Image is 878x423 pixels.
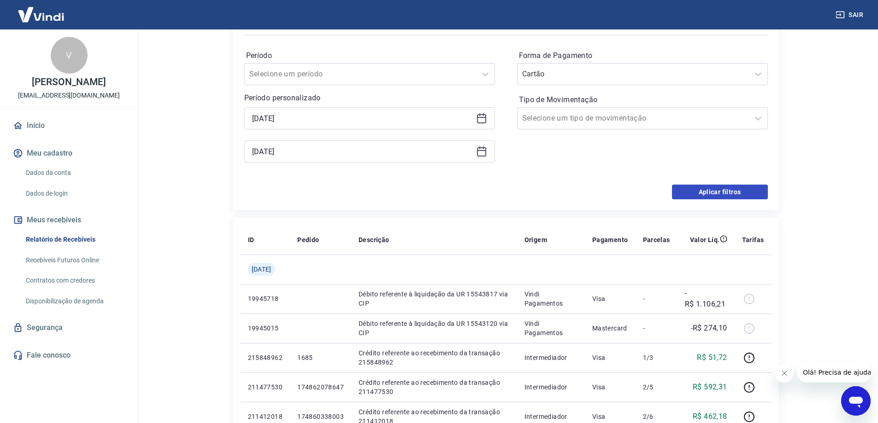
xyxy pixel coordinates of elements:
[519,94,766,105] label: Tipo de Movimentação
[592,324,628,333] p: Mastercard
[672,185,768,199] button: Aplicar filtros
[22,271,127,290] a: Contratos com credores
[297,353,344,362] p: 1685
[742,235,764,244] p: Tarifas
[685,288,727,310] p: -R$ 1.106,21
[643,382,670,392] p: 2/5
[252,265,271,274] span: [DATE]
[246,50,493,61] label: Período
[248,235,254,244] p: ID
[297,235,319,244] p: Pedido
[592,382,628,392] p: Visa
[359,378,510,396] p: Crédito referente ao recebimento da transação 211477530
[797,362,871,382] iframe: Mensagem da empresa
[6,6,77,14] span: Olá! Precisa de ajuda?
[11,0,71,29] img: Vindi
[691,323,727,334] p: -R$ 274,10
[11,318,127,338] a: Segurança
[592,353,628,362] p: Visa
[693,382,727,393] p: R$ 592,31
[248,382,283,392] p: 211477530
[592,412,628,421] p: Visa
[524,382,577,392] p: Intermediador
[693,411,727,422] p: R$ 462,18
[359,235,389,244] p: Descrição
[51,37,88,74] div: V
[524,319,577,337] p: Vindi Pagamentos
[359,290,510,308] p: Débito referente à liquidação da UR 15543817 via CIP
[643,294,670,303] p: -
[359,348,510,367] p: Crédito referente ao recebimento da transação 215848962
[834,6,867,23] button: Sair
[592,235,628,244] p: Pagamento
[519,50,766,61] label: Forma de Pagamento
[32,77,106,87] p: [PERSON_NAME]
[22,251,127,270] a: Recebíveis Futuros Online
[841,386,871,416] iframe: Botão para abrir a janela de mensagens
[18,91,120,100] p: [EMAIL_ADDRESS][DOMAIN_NAME]
[248,353,283,362] p: 215848962
[643,412,670,421] p: 2/6
[690,235,720,244] p: Valor Líq.
[22,230,127,249] a: Relatório de Recebíveis
[248,294,283,303] p: 19945718
[11,116,127,136] a: Início
[252,111,472,125] input: Data inicial
[359,319,510,337] p: Débito referente à liquidação da UR 15543120 via CIP
[643,353,670,362] p: 1/3
[11,345,127,365] a: Fale conosco
[297,412,344,421] p: 174860338003
[11,210,127,230] button: Meus recebíveis
[524,290,577,308] p: Vindi Pagamentos
[248,412,283,421] p: 211412018
[252,145,472,158] input: Data final
[775,364,794,382] iframe: Fechar mensagem
[22,292,127,311] a: Disponibilização de agenda
[524,412,577,421] p: Intermediador
[22,184,127,203] a: Dados de login
[697,352,727,363] p: R$ 51,72
[524,353,577,362] p: Intermediador
[592,294,628,303] p: Visa
[297,382,344,392] p: 174862078647
[22,163,127,182] a: Dados da conta
[11,143,127,163] button: Meu cadastro
[524,235,547,244] p: Origem
[244,93,495,104] p: Período personalizado
[248,324,283,333] p: 19945015
[643,235,670,244] p: Parcelas
[643,324,670,333] p: -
